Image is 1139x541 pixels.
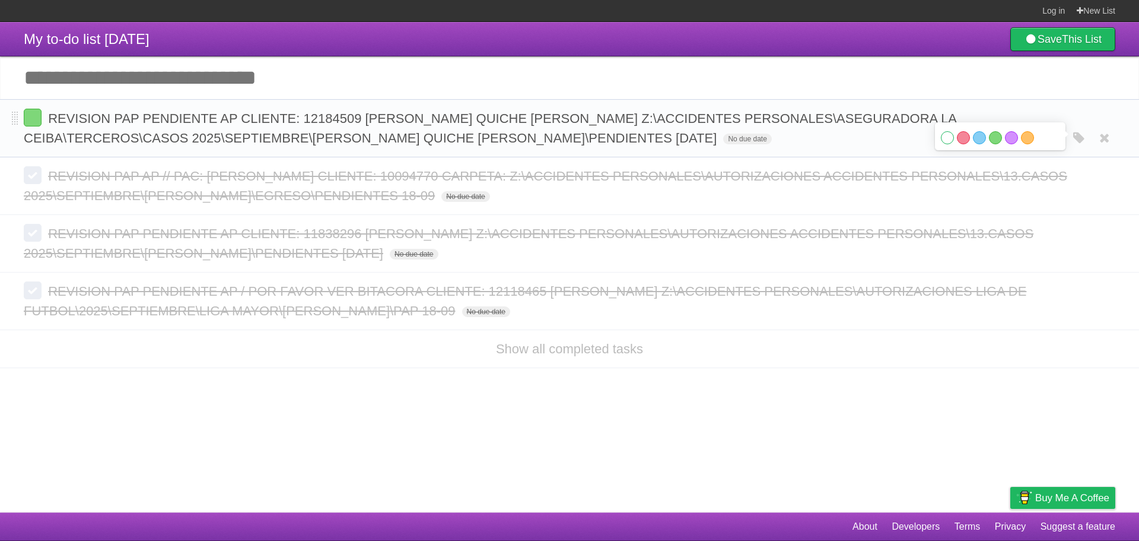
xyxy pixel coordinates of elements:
label: Done [24,109,42,126]
a: About [852,515,877,538]
label: Red [957,131,970,144]
label: Blue [973,131,986,144]
a: Buy me a coffee [1010,487,1115,509]
a: Privacy [995,515,1026,538]
a: Suggest a feature [1041,515,1115,538]
span: REVISION PAP PENDIENTE AP / POR FAVOR VER BITACORA CLIENTE: 12118465 [PERSON_NAME] Z:\ACCIDENTES ... [24,284,1026,318]
span: REVISION PAP AP // PAC: [PERSON_NAME] CLIENTE: 10094770 CARPETA: Z:\ACCIDENTES PERSONALES\AUTORIZ... [24,169,1067,203]
span: REVISION PAP PENDIENTE AP CLIENTE: 11838296 [PERSON_NAME] Z:\ACCIDENTES PERSONALES\AUTORIZACIONES... [24,226,1033,261]
label: Purple [1005,131,1018,144]
label: Done [24,281,42,299]
span: No due date [441,191,489,202]
span: Buy me a coffee [1035,488,1109,508]
a: Developers [892,515,940,538]
img: Buy me a coffee [1016,488,1032,508]
span: My to-do list [DATE] [24,31,149,47]
label: Done [24,224,42,242]
label: White [941,131,954,144]
label: Orange [1021,131,1034,144]
a: Terms [955,515,981,538]
label: Done [24,166,42,184]
span: REVISION PAP PENDIENTE AP CLIENTE: 12184509 [PERSON_NAME] QUICHE [PERSON_NAME] Z:\ACCIDENTES PERS... [24,111,956,145]
a: SaveThis List [1010,27,1115,51]
span: No due date [723,134,771,144]
span: No due date [390,249,438,260]
a: Show all completed tasks [496,341,643,356]
span: No due date [462,306,510,317]
b: This List [1062,33,1102,45]
label: Green [989,131,1002,144]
